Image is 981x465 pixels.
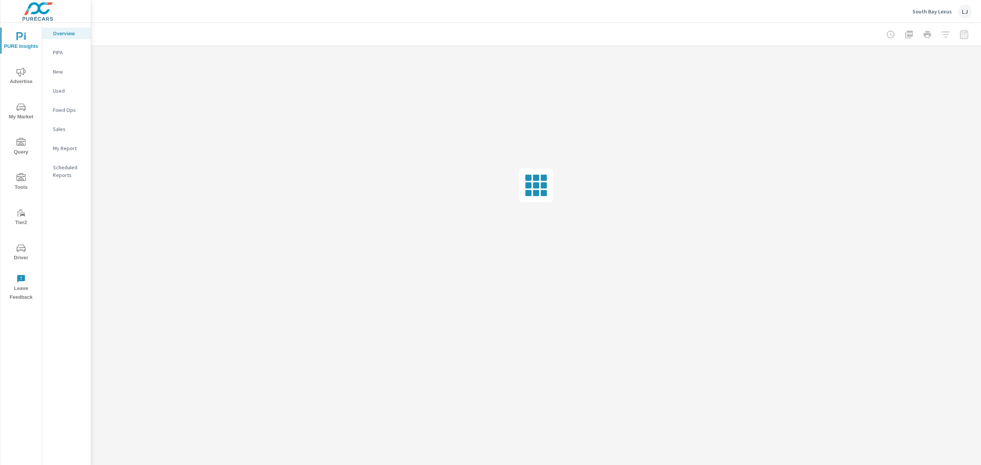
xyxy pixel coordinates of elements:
p: PIPA [53,49,85,56]
div: Scheduled Reports [42,162,91,181]
p: My Report [53,144,85,152]
div: nav menu [0,23,42,305]
span: Tier2 [3,208,39,227]
p: Overview [53,29,85,37]
p: New [53,68,85,75]
p: Sales [53,125,85,133]
div: New [42,66,91,77]
div: My Report [42,142,91,154]
p: Scheduled Reports [53,164,85,179]
span: Driver [3,244,39,262]
span: Leave Feedback [3,274,39,302]
div: LJ [958,5,972,18]
div: Sales [42,123,91,135]
span: Advertise [3,67,39,86]
div: PIPA [42,47,91,58]
span: Tools [3,173,39,192]
p: Used [53,87,85,95]
span: PURE Insights [3,32,39,51]
div: Fixed Ops [42,104,91,116]
p: Fixed Ops [53,106,85,114]
p: South Bay Lexus [912,8,952,15]
div: Overview [42,28,91,39]
span: My Market [3,103,39,121]
div: Used [42,85,91,97]
span: Query [3,138,39,157]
